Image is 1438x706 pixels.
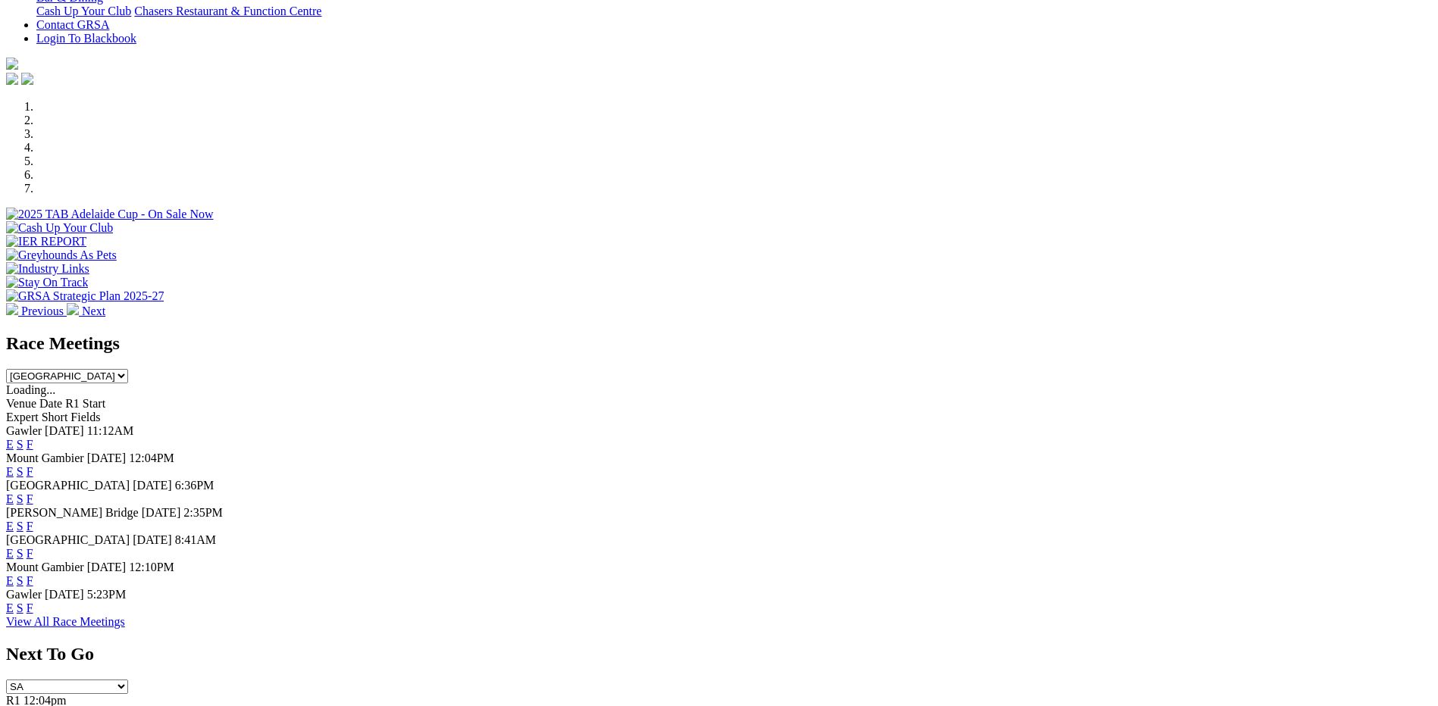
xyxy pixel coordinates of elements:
[42,411,68,423] span: Short
[67,305,105,317] a: Next
[175,479,215,492] span: 6:36PM
[6,465,14,478] a: E
[6,289,164,303] img: GRSA Strategic Plan 2025-27
[87,561,127,573] span: [DATE]
[133,533,172,546] span: [DATE]
[17,492,23,505] a: S
[6,588,42,601] span: Gawler
[36,5,1432,18] div: Bar & Dining
[6,411,39,423] span: Expert
[17,601,23,614] a: S
[6,397,36,410] span: Venue
[6,561,84,573] span: Mount Gambier
[133,479,172,492] span: [DATE]
[6,438,14,451] a: E
[21,73,33,85] img: twitter.svg
[6,383,55,396] span: Loading...
[6,333,1432,354] h2: Race Meetings
[17,574,23,587] a: S
[6,58,18,70] img: logo-grsa-white.png
[6,248,117,262] img: Greyhounds As Pets
[6,615,125,628] a: View All Race Meetings
[27,492,33,505] a: F
[21,305,64,317] span: Previous
[17,438,23,451] a: S
[27,601,33,614] a: F
[87,451,127,464] span: [DATE]
[6,479,130,492] span: [GEOGRAPHIC_DATA]
[6,506,139,519] span: [PERSON_NAME] Bridge
[82,305,105,317] span: Next
[6,235,86,248] img: IER REPORT
[6,533,130,546] span: [GEOGRAPHIC_DATA]
[27,574,33,587] a: F
[39,397,62,410] span: Date
[6,574,14,587] a: E
[27,465,33,478] a: F
[27,547,33,560] a: F
[27,438,33,451] a: F
[6,303,18,315] img: chevron-left-pager-white.svg
[6,276,88,289] img: Stay On Track
[6,262,89,276] img: Industry Links
[70,411,100,423] span: Fields
[45,588,84,601] span: [DATE]
[17,547,23,560] a: S
[36,5,131,17] a: Cash Up Your Club
[6,73,18,85] img: facebook.svg
[175,533,216,546] span: 8:41AM
[27,520,33,533] a: F
[36,18,109,31] a: Contact GRSA
[6,547,14,560] a: E
[6,451,84,464] span: Mount Gambier
[6,492,14,505] a: E
[45,424,84,437] span: [DATE]
[129,561,174,573] span: 12:10PM
[6,424,42,437] span: Gawler
[6,221,113,235] img: Cash Up Your Club
[17,465,23,478] a: S
[183,506,223,519] span: 2:35PM
[6,520,14,533] a: E
[17,520,23,533] a: S
[134,5,321,17] a: Chasers Restaurant & Function Centre
[142,506,181,519] span: [DATE]
[67,303,79,315] img: chevron-right-pager-white.svg
[6,208,214,221] img: 2025 TAB Adelaide Cup - On Sale Now
[6,601,14,614] a: E
[87,424,134,437] span: 11:12AM
[6,644,1432,664] h2: Next To Go
[36,32,136,45] a: Login To Blackbook
[6,305,67,317] a: Previous
[65,397,105,410] span: R1 Start
[87,588,127,601] span: 5:23PM
[129,451,174,464] span: 12:04PM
